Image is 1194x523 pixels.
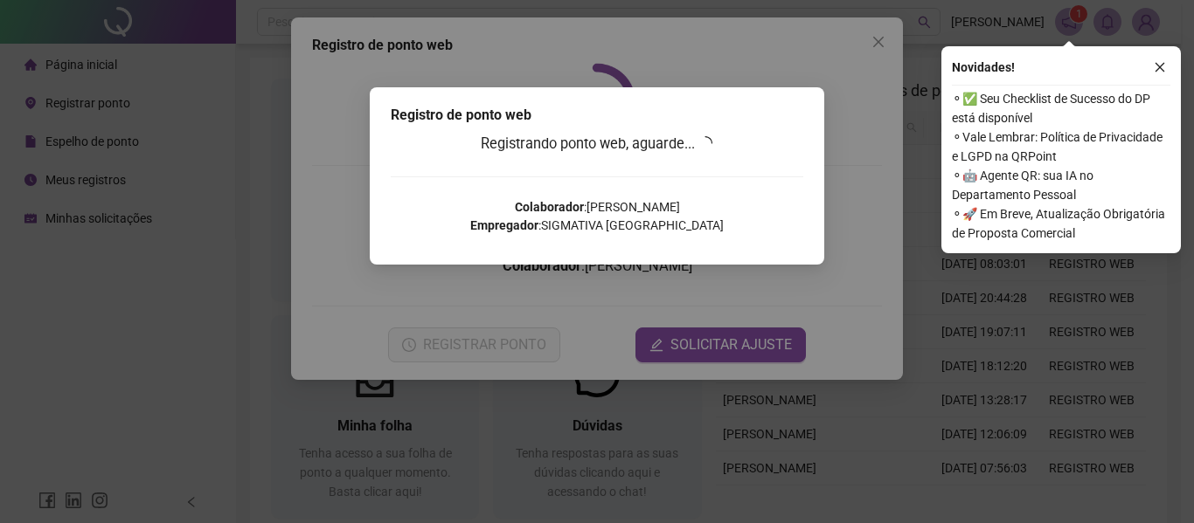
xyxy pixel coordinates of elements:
[1154,61,1166,73] span: close
[698,134,714,151] span: loading
[515,200,584,214] strong: Colaborador
[952,58,1015,77] span: Novidades !
[952,127,1170,166] span: ⚬ Vale Lembrar: Política de Privacidade e LGPD na QRPoint
[391,105,803,126] div: Registro de ponto web
[391,198,803,235] p: : [PERSON_NAME] : SIGMATIVA [GEOGRAPHIC_DATA]
[952,166,1170,204] span: ⚬ 🤖 Agente QR: sua IA no Departamento Pessoal
[952,204,1170,243] span: ⚬ 🚀 Em Breve, Atualização Obrigatória de Proposta Comercial
[952,89,1170,127] span: ⚬ ✅ Seu Checklist de Sucesso do DP está disponível
[391,133,803,155] h3: Registrando ponto web, aguarde...
[470,218,538,232] strong: Empregador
